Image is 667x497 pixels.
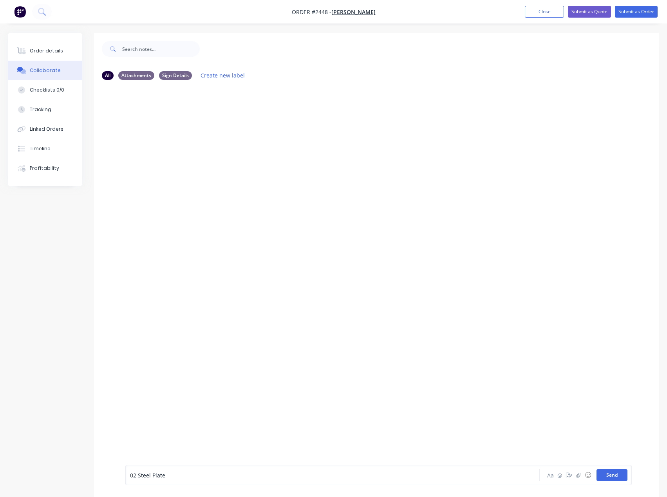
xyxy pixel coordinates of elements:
[30,165,59,172] div: Profitability
[118,71,154,80] div: Attachments
[30,106,51,113] div: Tracking
[30,145,51,152] div: Timeline
[8,100,82,119] button: Tracking
[130,472,165,479] span: 02 Steel Plate
[555,470,564,480] button: @
[615,6,658,18] button: Submit as Order
[583,470,593,480] button: ☺
[8,41,82,61] button: Order details
[122,41,200,57] input: Search notes...
[8,119,82,139] button: Linked Orders
[159,71,192,80] div: Sign Details
[597,469,627,481] button: Send
[546,470,555,480] button: Aa
[102,71,114,80] div: All
[8,158,82,178] button: Profitability
[30,47,63,54] div: Order details
[8,61,82,80] button: Collaborate
[30,67,61,74] div: Collaborate
[525,6,564,18] button: Close
[568,6,611,18] button: Submit as Quote
[331,8,376,16] a: [PERSON_NAME]
[30,126,63,133] div: Linked Orders
[14,6,26,18] img: Factory
[8,139,82,158] button: Timeline
[292,8,331,16] span: Order #2448 -
[197,70,249,81] button: Create new label
[30,86,64,94] div: Checklists 0/0
[8,80,82,100] button: Checklists 0/0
